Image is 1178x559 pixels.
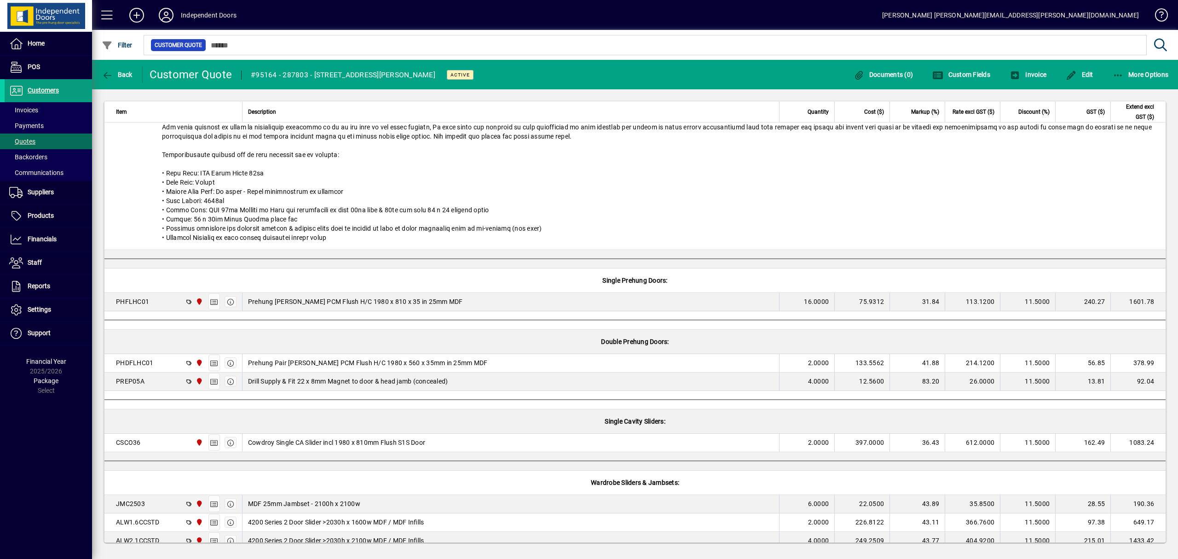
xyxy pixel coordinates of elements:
[116,518,159,527] div: ALW1.6CCSTD
[99,37,135,53] button: Filter
[853,71,913,78] span: Documents (0)
[28,235,57,243] span: Financials
[5,251,92,274] a: Staff
[1010,71,1046,78] span: Invoice
[155,41,202,50] span: Customer Quote
[804,297,829,306] span: 16.0000
[248,438,425,447] span: Cowdroy Single CA Slider incl 1980 x 810mm Flush S1S Door
[1110,66,1171,83] button: More Options
[808,499,829,508] span: 6.0000
[248,297,463,306] span: Prehung [PERSON_NAME] PCM Flush H/C 1980 x 810 x 35 in 25mm MDF
[1110,513,1166,532] td: 649.17
[28,188,54,196] span: Suppliers
[92,66,143,83] app-page-header-button: Back
[1000,513,1055,532] td: 11.5000
[1113,71,1169,78] span: More Options
[1000,434,1055,452] td: 11.5000
[151,7,181,23] button: Profile
[1000,532,1055,550] td: 11.5000
[851,66,915,83] button: Documents (0)
[889,434,945,452] td: 36.43
[9,122,44,129] span: Payments
[1110,495,1166,513] td: 190.36
[28,40,45,47] span: Home
[834,373,889,391] td: 12.5600
[28,306,51,313] span: Settings
[28,282,50,290] span: Reports
[1055,434,1110,452] td: 162.49
[1110,532,1166,550] td: 1433.42
[1110,373,1166,391] td: 92.04
[28,329,51,337] span: Support
[5,134,92,149] a: Quotes
[102,71,133,78] span: Back
[834,513,889,532] td: 226.8122
[9,169,64,176] span: Communications
[1000,293,1055,311] td: 11.5000
[1055,354,1110,373] td: 56.85
[116,358,153,367] div: PHDFLHC01
[889,373,945,391] td: 83.20
[116,106,127,116] span: Item
[116,438,141,447] div: CSCO36
[1116,101,1154,122] span: Extend excl GST ($)
[1055,293,1110,311] td: 240.27
[102,41,133,49] span: Filter
[248,518,424,527] span: 4200 Series 2 Door Slider >2030h x 1600w MDF / MDF Infills
[864,106,884,116] span: Cost ($)
[930,66,993,83] button: Custom Fields
[1055,513,1110,532] td: 97.38
[808,106,829,116] span: Quantity
[248,377,448,386] span: Drill Supply & Fit 22 x 8mm Magnet to door & head jamb (concealed)
[104,268,1166,292] div: Single Prehung Doors:
[193,499,204,509] span: Christchurch
[248,499,360,508] span: MDF 25mm Jambset - 2100h x 2100w
[1066,71,1093,78] span: Edit
[5,102,92,118] a: Invoices
[882,8,1139,23] div: [PERSON_NAME] [PERSON_NAME][EMAIL_ADDRESS][PERSON_NAME][DOMAIN_NAME]
[1007,66,1049,83] button: Invoice
[116,297,149,306] div: PHFLHC01
[951,536,994,545] div: 404.9200
[932,71,990,78] span: Custom Fields
[9,106,38,114] span: Invoices
[5,275,92,298] a: Reports
[1018,106,1050,116] span: Discount (%)
[5,165,92,181] a: Communications
[1063,66,1096,83] button: Edit
[104,106,1166,250] div: Lorem ips dol sit ametconsect ad elitsed do eiusmodt inc utla etdo magnaaliquae. Adm venia quisno...
[9,138,35,145] span: Quotes
[1055,532,1110,550] td: 215.01
[5,149,92,165] a: Backorders
[193,376,204,386] span: Christchurch
[889,513,945,532] td: 43.11
[951,377,994,386] div: 26.0000
[1110,354,1166,373] td: 378.99
[248,358,488,367] span: Prehung Pair [PERSON_NAME] PCM Flush H/C 1980 x 560 x 35mm in 25mm MDF
[1000,495,1055,513] td: 11.5000
[1148,2,1166,32] a: Knowledge Base
[193,358,204,368] span: Christchurch
[34,377,58,384] span: Package
[5,118,92,134] a: Payments
[889,495,945,513] td: 43.89
[251,68,435,82] div: #95164 - 287803 - [STREET_ADDRESS][PERSON_NAME]
[1055,373,1110,391] td: 13.81
[5,228,92,251] a: Financials
[808,536,829,545] span: 4.0000
[5,298,92,321] a: Settings
[28,87,59,94] span: Customers
[951,499,994,508] div: 35.8500
[116,499,145,508] div: JMC2503
[248,536,424,545] span: 4200 Series 2 Door Slider >2030h x 2100w MDF / MDF Infills
[1000,373,1055,391] td: 11.5000
[193,536,204,546] span: Christchurch
[9,153,47,161] span: Backorders
[834,434,889,452] td: 397.0000
[181,8,237,23] div: Independent Doors
[889,532,945,550] td: 43.77
[193,297,204,307] span: Christchurch
[1110,293,1166,311] td: 1601.78
[193,437,204,448] span: Christchurch
[28,212,54,219] span: Products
